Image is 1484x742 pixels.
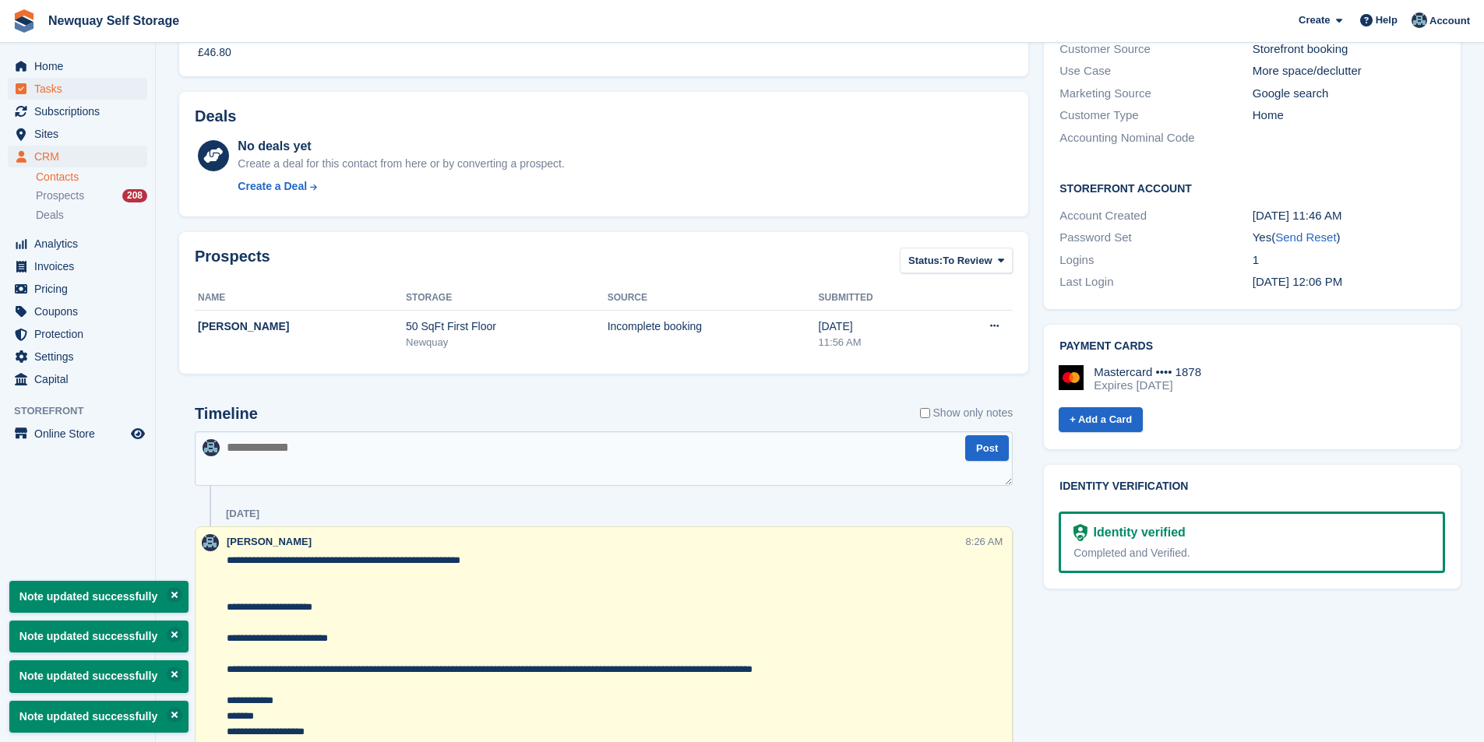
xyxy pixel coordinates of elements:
[42,8,185,33] a: Newquay Self Storage
[1429,13,1470,29] span: Account
[9,701,189,733] p: Note updated successfully
[1059,480,1445,493] h2: Identity verification
[819,286,940,311] th: Submitted
[1253,62,1445,80] div: More space/declutter
[1094,378,1201,392] div: Expires [DATE]
[965,435,1009,461] button: Post
[238,156,564,172] div: Create a deal for this contact from here or by converting a prospect.
[8,346,147,367] a: menu
[238,178,307,195] div: Create a Deal
[1059,107,1252,125] div: Customer Type
[34,123,128,145] span: Sites
[14,403,155,419] span: Storefront
[8,368,147,390] a: menu
[1299,12,1330,28] span: Create
[8,123,147,145] a: menu
[9,581,189,613] p: Note updated successfully
[36,188,84,203] span: Prospects
[1412,12,1427,28] img: Colette Pearce
[1253,229,1445,247] div: Yes
[34,346,128,367] span: Settings
[122,189,147,202] div: 208
[8,100,147,122] a: menu
[34,55,128,77] span: Home
[238,137,564,156] div: No deals yet
[129,424,147,443] a: Preview store
[238,178,564,195] a: Create a Deal
[608,318,819,335] div: Incomplete booking
[203,439,220,456] img: Colette Pearce
[34,78,128,100] span: Tasks
[226,508,259,520] div: [DATE]
[8,301,147,322] a: menu
[1253,207,1445,225] div: [DATE] 11:46 AM
[36,170,147,185] a: Contacts
[1253,107,1445,125] div: Home
[406,286,608,311] th: Storage
[900,248,1013,273] button: Status: To Review
[12,9,36,33] img: stora-icon-8386f47178a22dfd0bd8f6a31ec36ba5ce8667c1dd55bd0f319d3a0aa187defe.svg
[1059,365,1084,390] img: Mastercard Logo
[34,301,128,322] span: Coupons
[8,423,147,445] a: menu
[34,255,128,277] span: Invoices
[966,534,1003,549] div: 8:26 AM
[406,335,608,350] div: Newquay
[1059,273,1252,291] div: Last Login
[8,233,147,255] a: menu
[1059,407,1143,433] a: + Add a Card
[195,286,406,311] th: Name
[608,286,819,311] th: Source
[8,255,147,277] a: menu
[1059,340,1445,353] h2: Payment cards
[1275,230,1336,244] a: Send Reset
[195,405,258,423] h2: Timeline
[195,248,270,276] h2: Prospects
[227,536,312,547] span: [PERSON_NAME]
[908,253,943,269] span: Status:
[34,423,128,445] span: Online Store
[8,146,147,167] a: menu
[36,208,64,223] span: Deals
[195,107,236,125] h2: Deals
[34,323,128,345] span: Protection
[1059,129,1252,147] div: Accounting Nominal Code
[34,146,128,167] span: CRM
[8,278,147,300] a: menu
[198,318,406,335] div: [PERSON_NAME]
[1059,180,1445,195] h2: Storefront Account
[1059,62,1252,80] div: Use Case
[1271,230,1340,244] span: ( )
[34,100,128,122] span: Subscriptions
[1059,40,1252,58] div: Customer Source
[406,318,608,335] div: 50 SqFt First Floor
[34,368,128,390] span: Capital
[1073,545,1430,561] div: Completed and Verified.
[1376,12,1398,28] span: Help
[198,44,231,61] div: £46.80
[8,323,147,345] a: menu
[1073,524,1087,541] img: Identity Verification Ready
[34,278,128,300] span: Pricing
[819,335,940,350] div: 11:56 AM
[1059,251,1252,269] div: Logins
[943,253,992,269] span: To Review
[36,188,147,204] a: Prospects 208
[1059,229,1252,247] div: Password Set
[1059,207,1252,225] div: Account Created
[202,534,219,551] img: Colette Pearce
[1087,523,1186,542] div: Identity verified
[9,660,189,692] p: Note updated successfully
[920,405,1013,421] label: Show only notes
[1253,251,1445,269] div: 1
[920,405,930,421] input: Show only notes
[1253,85,1445,103] div: Google search
[1094,365,1201,379] div: Mastercard •••• 1878
[1253,275,1343,288] time: 2025-08-13 11:06:09 UTC
[1059,85,1252,103] div: Marketing Source
[8,55,147,77] a: menu
[34,233,128,255] span: Analytics
[9,621,189,652] p: Note updated successfully
[819,318,940,335] div: [DATE]
[8,78,147,100] a: menu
